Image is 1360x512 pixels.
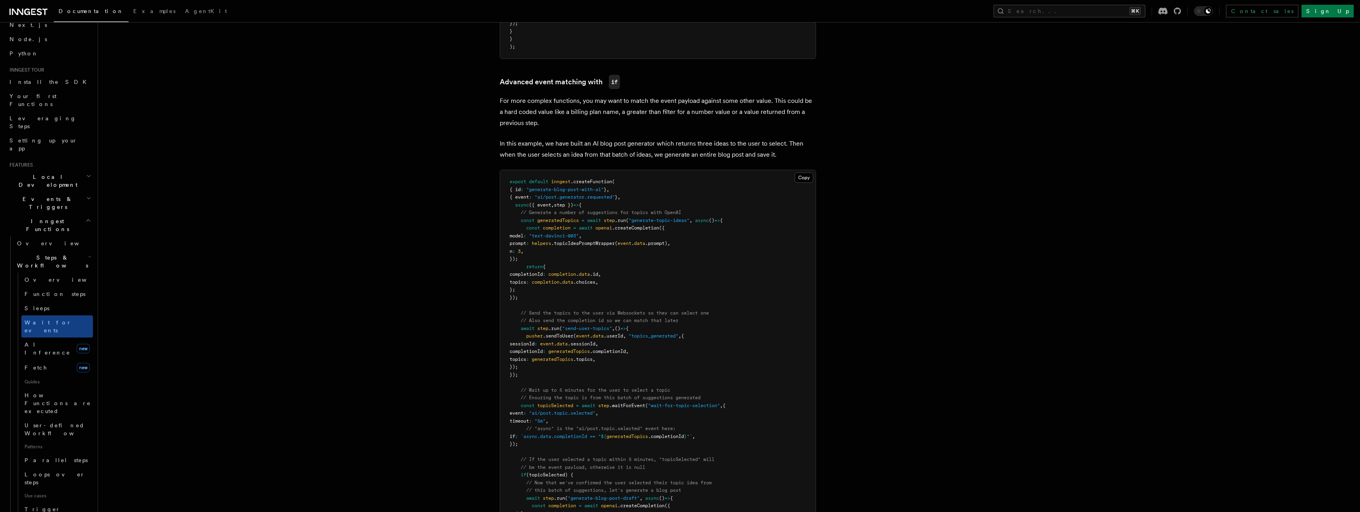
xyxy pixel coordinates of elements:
p: In this example, we have built an AI blog post generator which returns three ideas to the user to... [500,138,816,160]
span: Steps & Workflows [14,254,88,269]
span: .sessionId [568,341,595,347]
span: topicSelected [537,403,573,408]
span: : [529,418,532,424]
span: , [598,271,601,277]
a: Parallel steps [21,453,93,467]
span: } [684,434,687,439]
span: topics [510,279,526,285]
span: }); [510,256,518,262]
span: step [537,326,548,331]
span: Parallel steps [25,457,88,463]
span: , [689,218,692,223]
span: Inngest tour [6,67,44,73]
button: Local Development [6,170,93,192]
span: AgentKit [185,8,227,14]
span: data [593,333,604,339]
span: { id [510,187,521,192]
button: Search...⌘K [994,5,1145,17]
span: // "async" is the "ai/post.topic.selected" event here: [526,426,676,431]
span: = [582,218,584,223]
span: `async.data.completionId == " [521,434,601,439]
code: if [609,75,620,89]
span: generatedTopics [548,349,590,354]
span: => [714,218,720,223]
span: data [634,241,645,246]
span: . [631,241,634,246]
span: = [576,403,579,408]
span: data [557,341,568,347]
span: await [521,326,535,331]
span: }); [510,364,518,370]
span: => [573,202,579,208]
button: Copy [795,173,813,183]
a: Node.js [6,32,93,46]
span: , [612,326,615,331]
span: Leveraging Steps [9,115,76,129]
span: .completionId [648,434,684,439]
span: async [645,495,659,501]
span: Next.js [9,22,47,28]
span: { [670,495,673,501]
span: Wait for events [25,319,72,334]
span: AI Inference [25,341,70,356]
a: Next.js [6,18,93,32]
span: : [535,341,537,347]
span: , [640,495,642,501]
span: Events & Triggers [6,195,86,211]
span: completion [543,225,570,231]
span: Overview [17,240,98,247]
span: completionId [510,271,543,277]
span: = [579,503,582,508]
span: , [720,403,723,408]
span: ( [565,495,568,501]
span: async [515,202,529,208]
span: .id [590,271,598,277]
span: }); [510,441,518,447]
span: Use cases [21,489,93,502]
span: await [579,225,593,231]
span: { event [510,194,529,200]
span: .run [548,326,559,331]
span: How Functions are executed [25,392,91,414]
a: Fetchnew [21,360,93,375]
a: Examples [128,2,180,21]
span: Setting up your app [9,137,77,152]
span: }; [510,287,515,292]
span: // Wait up to 5 minutes for the user to select a topic [521,387,670,393]
span: , [551,202,554,208]
span: Fetch [25,364,47,371]
span: , [606,187,609,192]
span: await [587,218,601,223]
span: return [526,264,543,269]
span: // If the user selected a topic within 5 minutes, "topicSelected" will [521,457,714,462]
span: await [582,403,595,408]
span: 3 [518,248,521,254]
span: : [512,248,515,254]
a: Sign Up [1301,5,1354,17]
span: openai [595,225,612,231]
span: : [526,241,529,246]
span: completion [548,503,576,508]
span: { [626,326,629,331]
span: new [77,344,90,353]
a: Overview [14,236,93,250]
span: { [723,403,725,408]
span: // be the event payload, otherwise it is null [521,465,645,470]
span: "generate-topic-ideas" [629,218,689,223]
span: ({ [665,503,670,508]
span: "` [687,434,692,439]
span: "text-davinci-003" [529,233,579,239]
span: completion [548,271,576,277]
a: Overview [21,273,93,287]
span: openai [601,503,618,508]
a: AI Inferencenew [21,338,93,360]
a: Setting up your app [6,133,93,155]
span: // Generate a number of suggestions for topics with OpenAI [521,210,681,215]
span: Patterns [21,440,93,453]
span: // Ensuring the topic is from this batch of suggestions generated [521,395,701,400]
span: Examples [133,8,176,14]
a: Wait for events [21,315,93,338]
span: ( [615,241,618,246]
span: .run [615,218,626,223]
span: completion [532,279,559,285]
